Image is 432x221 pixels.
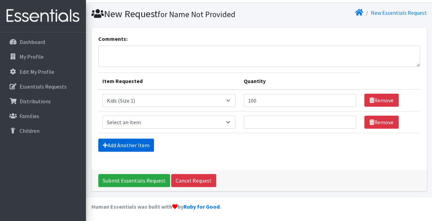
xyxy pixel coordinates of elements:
input: Submit Essentials Request [98,174,170,187]
a: New Essentials Request [371,9,427,16]
p: Edit My Profile [20,68,54,75]
p: Dashboard [20,38,45,45]
a: My Profile [3,50,83,63]
img: HumanEssentials [3,4,83,27]
label: Comments: [98,35,128,43]
a: Ruby for Good [184,203,220,210]
small: for Name Not Provided [158,9,235,19]
a: Remove [364,116,399,129]
th: Quantity [240,72,360,90]
p: Children [20,127,40,134]
h1: New Request [91,8,257,20]
th: Item Requested [98,72,240,90]
p: Families [20,113,39,119]
a: Add Another Item [98,139,154,152]
p: My Profile [20,53,44,60]
a: Families [3,109,83,123]
a: Dashboard [3,35,83,49]
p: Essentials Requests [20,83,67,90]
a: Cancel Request [171,174,216,187]
a: Children [3,124,83,138]
p: Distributions [20,98,51,105]
a: Edit My Profile [3,65,83,79]
strong: Human Essentials was built with by . [91,203,221,210]
a: Remove [364,94,399,107]
a: Distributions [3,94,83,108]
a: Essentials Requests [3,80,83,93]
